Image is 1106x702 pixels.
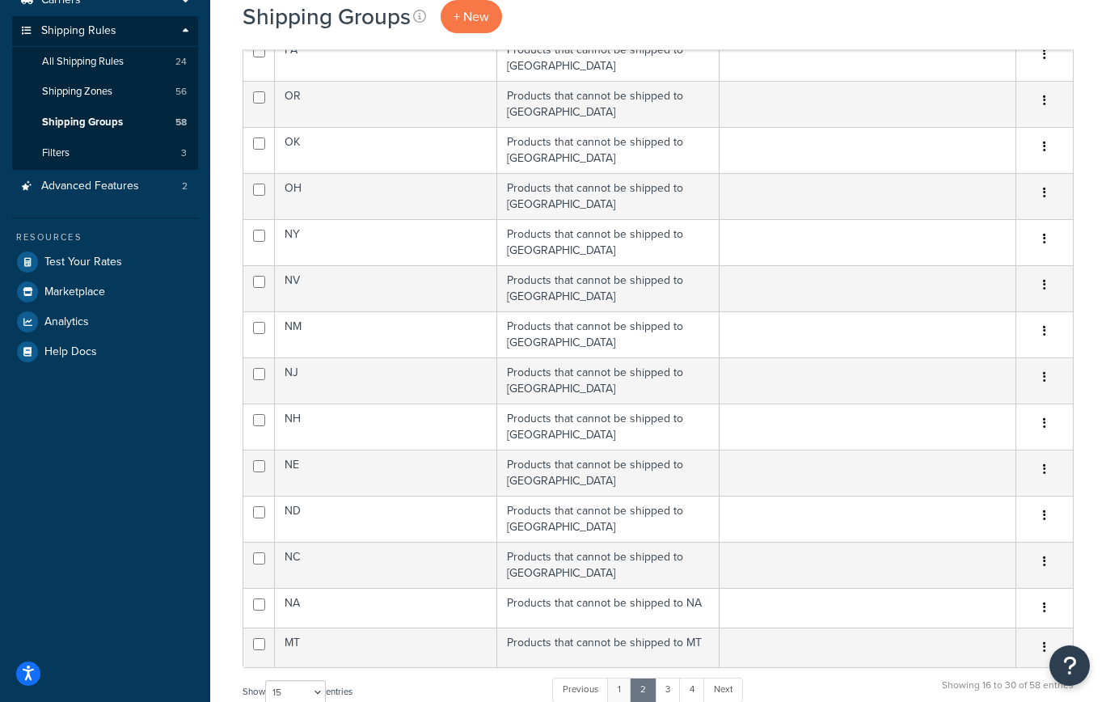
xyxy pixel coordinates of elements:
td: NV [275,265,497,311]
a: Next [703,678,743,702]
td: Products that cannot be shipped to NA [497,588,720,628]
h1: Shipping Groups [243,1,411,32]
td: Products that cannot be shipped to [GEOGRAPHIC_DATA] [497,173,720,219]
li: All Shipping Rules [12,47,198,77]
td: Products that cannot be shipped to [GEOGRAPHIC_DATA] [497,311,720,357]
span: Shipping Rules [41,24,116,38]
button: Open Resource Center [1049,645,1090,686]
span: 2 [182,180,188,193]
td: NE [275,450,497,496]
span: 56 [175,85,187,99]
a: Shipping Groups 58 [12,108,198,137]
td: Products that cannot be shipped to [GEOGRAPHIC_DATA] [497,35,720,81]
li: Shipping Rules [12,16,198,170]
td: Products that cannot be shipped to [GEOGRAPHIC_DATA] [497,404,720,450]
a: Advanced Features 2 [12,171,198,201]
span: Advanced Features [41,180,139,193]
li: Filters [12,138,198,168]
a: Shipping Zones 56 [12,77,198,107]
td: ND [275,496,497,542]
td: OR [275,81,497,127]
td: PA [275,35,497,81]
a: Shipping Rules [12,16,198,46]
td: OK [275,127,497,173]
span: + New [454,7,489,26]
a: Analytics [12,307,198,336]
span: Analytics [44,315,89,329]
td: NA [275,588,497,628]
span: Filters [42,146,70,160]
a: 3 [655,678,681,702]
a: All Shipping Rules 24 [12,47,198,77]
a: Previous [552,678,609,702]
td: NJ [275,357,497,404]
td: Products that cannot be shipped to [GEOGRAPHIC_DATA] [497,450,720,496]
td: NC [275,542,497,588]
span: All Shipping Rules [42,55,124,69]
div: Resources [12,230,198,244]
span: 3 [181,146,187,160]
span: 58 [175,116,187,129]
td: Products that cannot be shipped to [GEOGRAPHIC_DATA] [497,496,720,542]
span: Help Docs [44,345,97,359]
span: Test Your Rates [44,256,122,269]
span: 24 [175,55,187,69]
a: Help Docs [12,337,198,366]
td: Products that cannot be shipped to MT [497,628,720,667]
td: Products that cannot be shipped to [GEOGRAPHIC_DATA] [497,357,720,404]
a: 1 [607,678,631,702]
span: Marketplace [44,285,105,299]
td: MT [275,628,497,667]
li: Advanced Features [12,171,198,201]
td: Products that cannot be shipped to [GEOGRAPHIC_DATA] [497,265,720,311]
td: OH [275,173,497,219]
a: Test Your Rates [12,247,198,277]
span: Shipping Groups [42,116,123,129]
td: Products that cannot be shipped to [GEOGRAPHIC_DATA] [497,219,720,265]
li: Shipping Groups [12,108,198,137]
a: 2 [630,678,656,702]
td: NH [275,404,497,450]
a: 4 [679,678,705,702]
td: Products that cannot be shipped to [GEOGRAPHIC_DATA] [497,542,720,588]
td: NY [275,219,497,265]
td: Products that cannot be shipped to [GEOGRAPHIC_DATA] [497,81,720,127]
td: NM [275,311,497,357]
a: Filters 3 [12,138,198,168]
td: Products that cannot be shipped to [GEOGRAPHIC_DATA] [497,127,720,173]
a: Marketplace [12,277,198,307]
span: Shipping Zones [42,85,112,99]
li: Shipping Zones [12,77,198,107]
